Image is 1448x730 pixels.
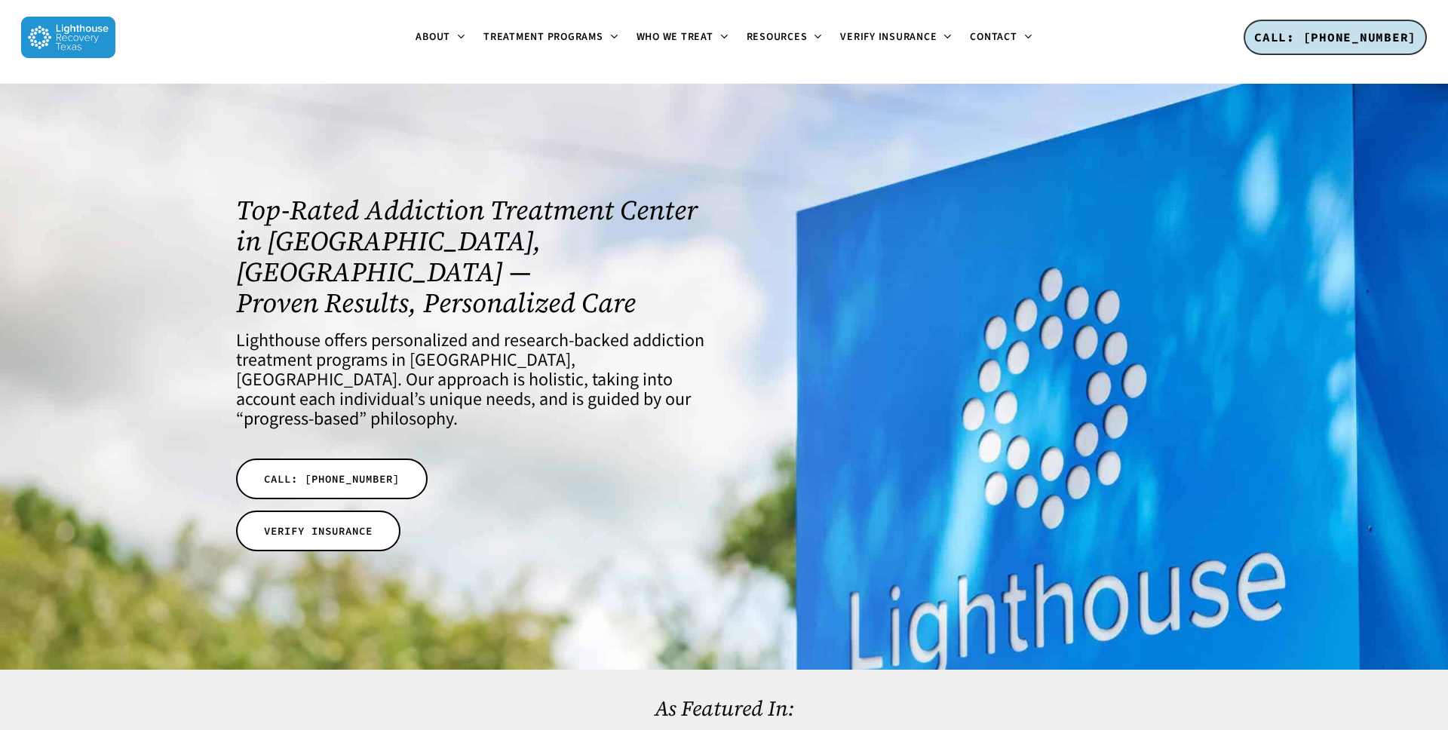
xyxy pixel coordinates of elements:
span: VERIFY INSURANCE [264,523,373,538]
span: Verify Insurance [840,29,937,44]
a: VERIFY INSURANCE [236,511,400,551]
a: As Featured In: [655,694,794,722]
h1: Top-Rated Addiction Treatment Center in [GEOGRAPHIC_DATA], [GEOGRAPHIC_DATA] — Proven Results, Pe... [236,195,704,318]
img: Lighthouse Recovery Texas [21,17,115,58]
a: Resources [738,32,832,44]
a: Treatment Programs [474,32,627,44]
h4: Lighthouse offers personalized and research-backed addiction treatment programs in [GEOGRAPHIC_DA... [236,331,704,429]
span: About [416,29,450,44]
a: CALL: [PHONE_NUMBER] [1244,20,1427,56]
span: Resources [747,29,808,44]
a: progress-based [244,406,359,432]
span: Treatment Programs [483,29,603,44]
a: Verify Insurance [831,32,961,44]
span: CALL: [PHONE_NUMBER] [264,471,400,486]
span: Who We Treat [637,29,713,44]
a: Who We Treat [627,32,738,44]
a: About [406,32,474,44]
a: CALL: [PHONE_NUMBER] [236,459,428,499]
span: CALL: [PHONE_NUMBER] [1254,29,1416,44]
span: Contact [970,29,1017,44]
a: Contact [961,32,1041,44]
